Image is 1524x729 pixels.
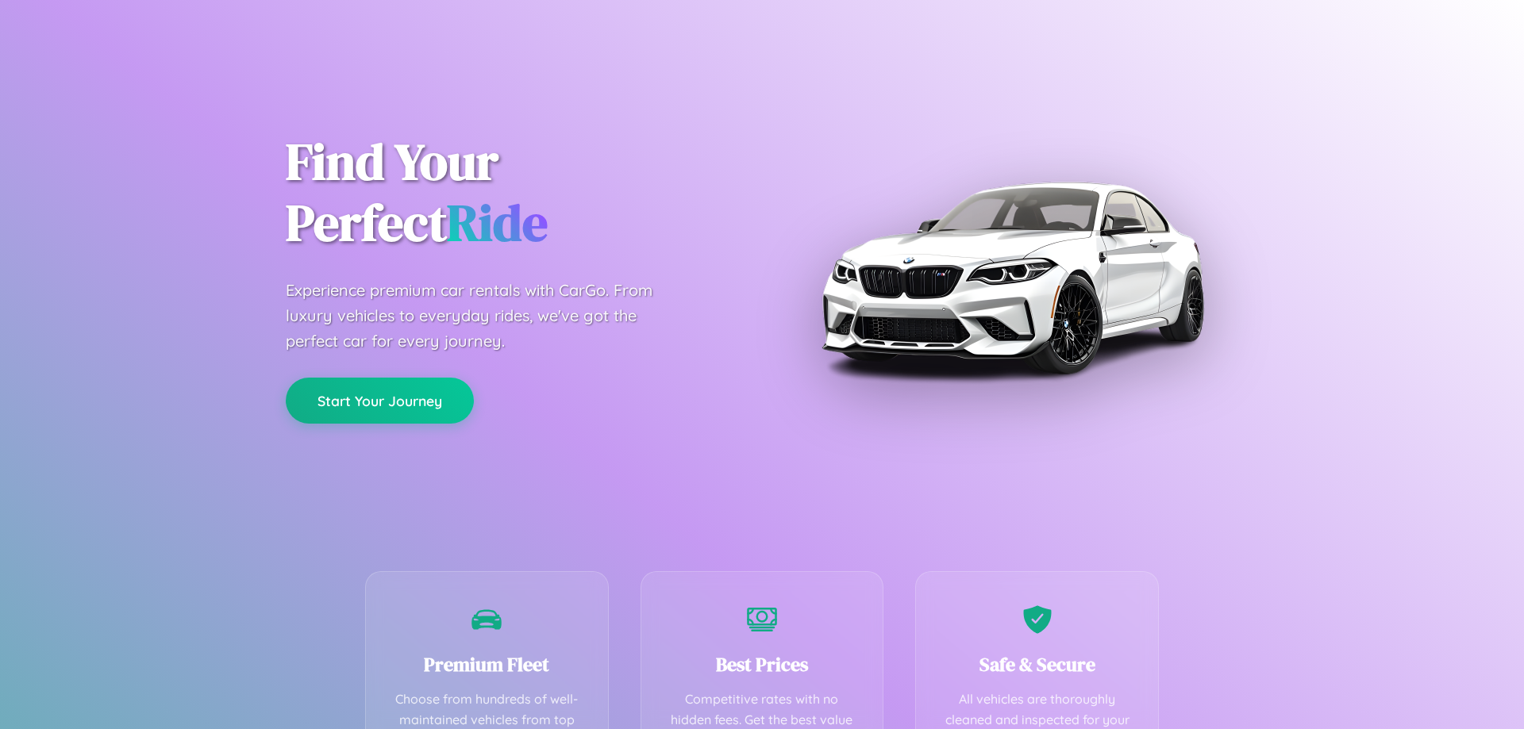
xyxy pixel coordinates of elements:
[286,132,738,254] h1: Find Your Perfect
[286,378,474,424] button: Start Your Journey
[286,278,683,354] p: Experience premium car rentals with CarGo. From luxury vehicles to everyday rides, we've got the ...
[447,188,548,257] span: Ride
[814,79,1210,476] img: Premium BMW car rental vehicle
[390,651,584,677] h3: Premium Fleet
[665,651,860,677] h3: Best Prices
[940,651,1134,677] h3: Safe & Secure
